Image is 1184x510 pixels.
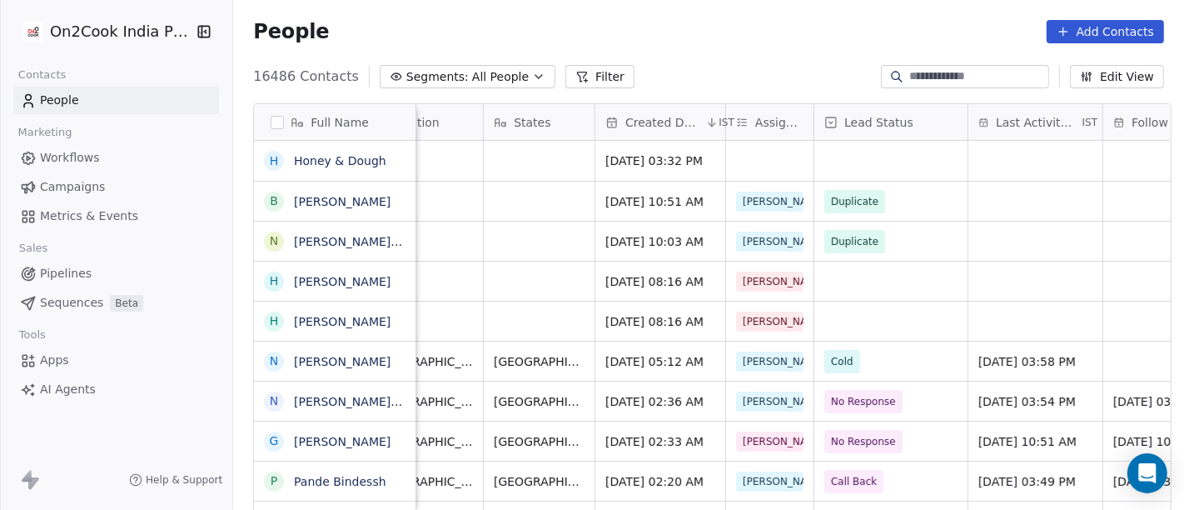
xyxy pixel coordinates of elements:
[736,312,803,332] span: [PERSON_NAME]
[373,393,473,410] span: [GEOGRAPHIC_DATA]
[294,355,391,368] a: [PERSON_NAME]
[13,144,219,172] a: Workflows
[40,381,96,398] span: AI Agents
[736,352,803,372] span: [PERSON_NAME]
[605,473,715,490] span: [DATE] 02:20 AM
[270,232,278,250] div: N
[13,173,219,201] a: Campaigns
[23,22,43,42] img: on2cook%20logo-04%20copy.jpg
[40,149,100,167] span: Workflows
[270,152,279,170] div: H
[40,352,69,369] span: Apps
[605,353,715,370] span: [DATE] 05:12 AM
[736,232,803,252] span: [PERSON_NAME]
[311,114,369,131] span: Full Name
[831,193,878,210] span: Duplicate
[40,294,103,312] span: Sequences
[254,104,415,140] div: Full Name
[831,233,878,250] span: Duplicate
[514,114,550,131] span: States
[13,202,219,230] a: Metrics & Events
[978,473,1092,490] span: [DATE] 03:49 PM
[13,376,219,403] a: AI Agents
[755,114,803,131] span: Assignee
[1047,20,1164,43] button: Add Contacts
[605,273,715,290] span: [DATE] 08:16 AM
[11,120,79,145] span: Marketing
[978,353,1092,370] span: [DATE] 03:58 PM
[565,65,634,88] button: Filter
[40,178,105,196] span: Campaigns
[736,472,803,492] span: [PERSON_NAME]
[294,315,391,328] a: [PERSON_NAME]
[996,114,1079,131] span: Last Activity Date
[625,114,702,131] span: Created Date
[363,104,483,140] div: location
[40,92,79,109] span: People
[294,475,386,488] a: Pande Bindessh
[605,152,715,169] span: [DATE] 03:32 PM
[270,352,278,370] div: N
[726,104,813,140] div: Assignee
[146,473,222,487] span: Help & Support
[50,21,192,42] span: On2Cook India Pvt. Ltd.
[472,68,529,86] span: All People
[605,433,715,450] span: [DATE] 02:33 AM
[13,289,219,317] a: SequencesBeta
[373,353,473,370] span: [GEOGRAPHIC_DATA]
[978,433,1092,450] span: [DATE] 10:51 AM
[1082,116,1098,129] span: IST
[494,393,585,410] span: [GEOGRAPHIC_DATA]
[40,265,92,282] span: Pipelines
[814,104,968,140] div: Lead Status
[605,193,715,210] span: [DATE] 10:51 AM
[831,393,896,410] span: No Response
[13,260,219,287] a: Pipelines
[978,393,1092,410] span: [DATE] 03:54 PM
[270,432,279,450] div: G
[831,473,877,490] span: Call Back
[253,19,329,44] span: People
[11,62,73,87] span: Contacts
[294,275,391,288] a: [PERSON_NAME]
[595,104,725,140] div: Created DateIST
[253,67,359,87] span: 16486 Contacts
[844,114,913,131] span: Lead Status
[605,393,715,410] span: [DATE] 02:36 AM
[40,207,138,225] span: Metrics & Events
[270,192,278,210] div: B
[1070,65,1164,88] button: Edit View
[494,473,585,490] span: [GEOGRAPHIC_DATA]
[294,195,391,208] a: [PERSON_NAME]
[831,433,896,450] span: No Response
[20,17,184,46] button: On2Cook India Pvt. Ltd.
[406,68,469,86] span: Segments:
[736,272,803,292] span: [PERSON_NAME]
[270,392,278,410] div: N
[831,353,853,370] span: Cold
[110,295,143,312] span: Beta
[270,312,279,330] div: H
[294,435,391,448] a: [PERSON_NAME]
[605,313,715,330] span: [DATE] 08:16 AM
[373,433,473,450] span: [GEOGRAPHIC_DATA]
[736,192,803,212] span: [PERSON_NAME]
[271,472,277,490] div: P
[605,233,715,250] span: [DATE] 10:03 AM
[968,104,1102,140] div: Last Activity DateIST
[13,347,219,374] a: Apps
[373,473,473,490] span: [GEOGRAPHIC_DATA]
[294,395,491,408] a: [PERSON_NAME] [PERSON_NAME]
[719,116,734,129] span: IST
[736,432,803,452] span: [PERSON_NAME]
[1127,453,1167,493] div: Open Intercom Messenger
[736,392,803,412] span: [PERSON_NAME]
[494,433,585,450] span: [GEOGRAPHIC_DATA]
[129,473,222,487] a: Help & Support
[270,272,279,290] div: H
[294,235,491,248] a: [PERSON_NAME] [PERSON_NAME]
[484,104,594,140] div: States
[494,353,585,370] span: [GEOGRAPHIC_DATA]
[12,322,52,347] span: Tools
[13,87,219,114] a: People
